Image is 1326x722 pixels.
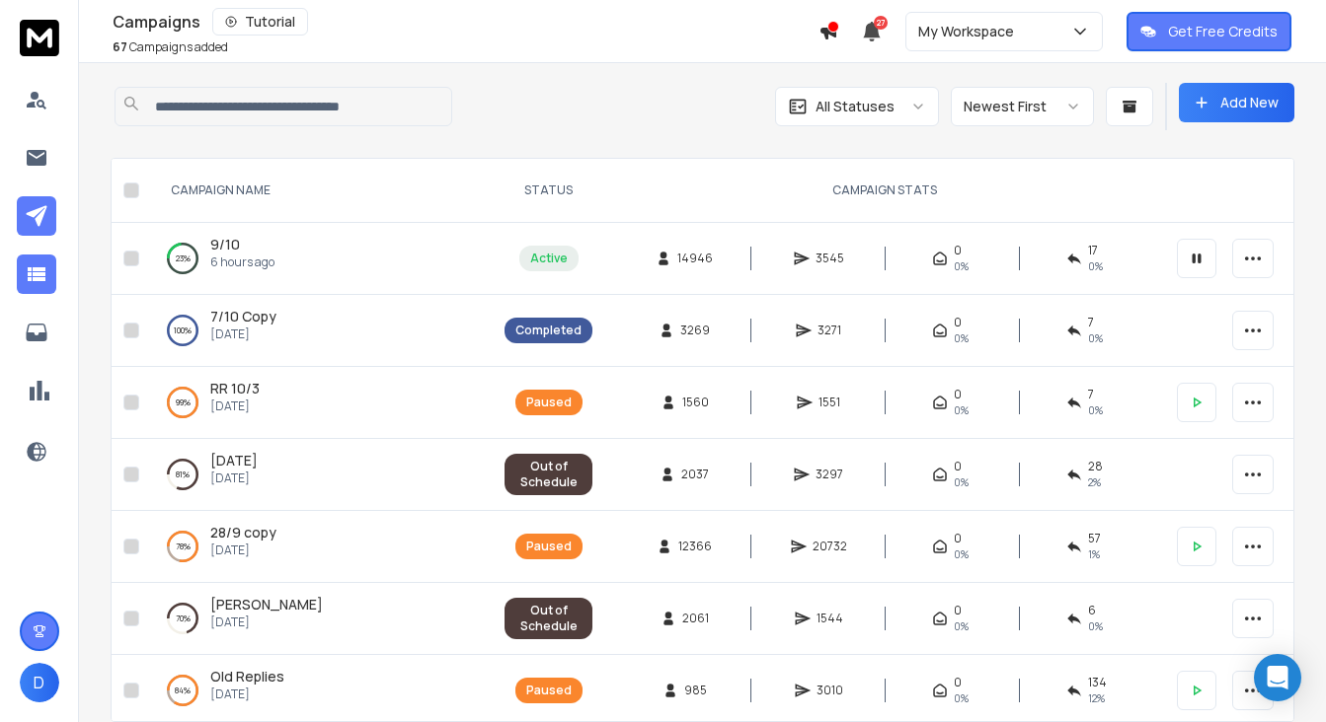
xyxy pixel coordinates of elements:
[147,439,493,511] td: 81%[DATE][DATE]
[210,254,274,270] p: 6 hours ago
[210,523,276,541] span: 28/9 copy
[813,539,847,554] span: 20732
[954,690,969,706] span: 0%
[918,22,1022,41] p: My Workspace
[526,539,572,554] div: Paused
[1088,690,1105,706] span: 12 %
[210,667,284,686] span: Old Replies
[954,459,962,474] span: 0
[210,398,260,414] p: [DATE]
[493,159,604,223] th: STATUS
[526,395,572,410] div: Paused
[20,663,59,702] button: D
[515,603,582,634] div: Out of Schedule
[818,323,841,338] span: 3271
[1168,22,1278,41] p: Get Free Credits
[677,251,713,266] span: 14946
[1088,402,1103,418] span: 0 %
[1179,83,1294,122] button: Add New
[954,474,969,490] span: 0%
[678,539,712,554] span: 12366
[176,393,191,412] p: 99 %
[816,467,843,482] span: 3297
[210,451,258,469] span: [DATE]
[210,595,323,614] span: [PERSON_NAME]
[210,595,323,614] a: [PERSON_NAME]
[113,39,228,55] p: Campaigns added
[1088,459,1103,474] span: 28
[113,38,127,55] span: 67
[1088,258,1103,274] span: 0 %
[210,686,284,702] p: [DATE]
[954,531,962,546] span: 0
[526,683,572,698] div: Paused
[1088,531,1101,546] span: 57
[604,159,1165,223] th: CAMPAIGN STATS
[817,611,843,626] span: 1544
[210,307,276,325] span: 7/10 Copy
[1088,315,1094,330] span: 7
[176,609,191,628] p: 70 %
[1088,474,1101,490] span: 2 %
[874,16,888,30] span: 27
[680,323,710,338] span: 3269
[210,614,323,630] p: [DATE]
[210,379,260,398] a: RR 10/3
[113,8,819,36] div: Campaigns
[817,683,843,698] span: 3010
[1088,618,1103,634] span: 0 %
[681,467,709,482] span: 2037
[212,8,308,36] button: Tutorial
[210,235,240,254] a: 9/10
[954,618,969,634] span: 0%
[816,97,895,116] p: All Statuses
[816,251,844,266] span: 3545
[210,451,258,470] a: [DATE]
[1088,387,1094,402] span: 7
[515,459,582,490] div: Out of Schedule
[210,542,276,558] p: [DATE]
[210,523,276,542] a: 28/9 copy
[954,315,962,330] span: 0
[951,87,1094,126] button: Newest First
[147,159,493,223] th: CAMPAIGN NAME
[210,326,276,342] p: [DATE]
[682,611,709,626] span: 2061
[515,323,582,338] div: Completed
[176,537,191,556] p: 78 %
[1088,330,1103,346] span: 0 %
[954,603,962,618] span: 0
[174,321,192,340] p: 100 %
[954,258,969,274] span: 0%
[1254,654,1301,701] div: Open Intercom Messenger
[682,395,709,410] span: 1560
[954,243,962,258] span: 0
[176,249,191,268] p: 23 %
[210,667,284,686] a: Old Replies
[1088,603,1096,618] span: 6
[954,546,969,562] span: 0%
[147,583,493,655] td: 70%[PERSON_NAME][DATE]
[147,223,493,295] td: 23%9/106 hours ago
[210,307,276,326] a: 7/10 Copy
[819,395,840,410] span: 1551
[1088,675,1107,690] span: 134
[954,675,962,690] span: 0
[147,511,493,583] td: 78%28/9 copy[DATE]
[1088,243,1098,258] span: 17
[954,402,969,418] span: 0%
[530,251,568,266] div: Active
[147,367,493,439] td: 99%RR 10/3[DATE]
[210,379,260,397] span: RR 10/3
[1088,546,1100,562] span: 1 %
[176,465,190,484] p: 81 %
[175,681,191,700] p: 84 %
[1127,12,1291,51] button: Get Free Credits
[954,330,969,346] span: 0%
[210,470,258,486] p: [DATE]
[954,387,962,402] span: 0
[147,295,493,367] td: 100%7/10 Copy[DATE]
[684,683,707,698] span: 985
